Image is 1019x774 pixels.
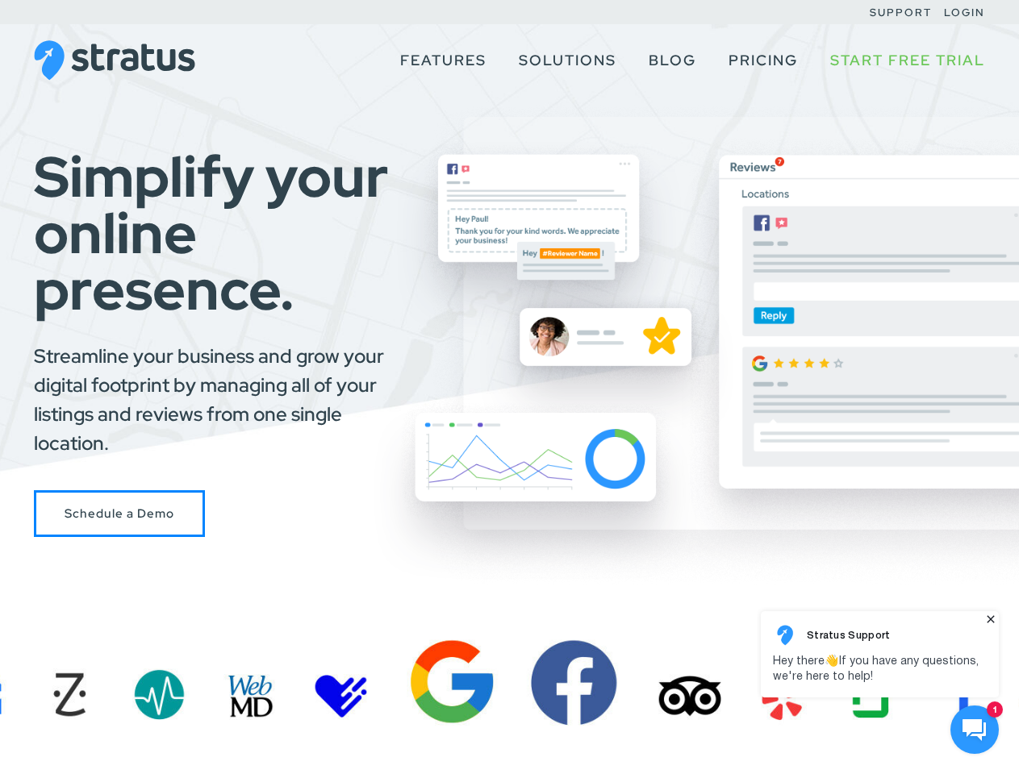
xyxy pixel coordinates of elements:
[729,45,798,76] a: Pricing
[944,6,985,19] a: Login
[34,148,415,318] h1: Simplify your online presence.
[34,40,195,81] img: Stratus
[374,105,1019,585] img: Group of floating boxes showing Stratus features
[384,24,985,97] nav: Primary
[830,45,985,76] a: Start Free Trial
[649,45,696,76] a: Blog
[34,342,415,458] p: Streamline your business and grow your digital footprint by managing all of your listings and rev...
[519,45,616,76] a: Solutions
[870,6,932,19] a: Support
[34,490,205,538] a: Schedule a Stratus Demo with Us
[400,45,487,76] a: Features
[757,606,1003,758] iframe: HelpCrunch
